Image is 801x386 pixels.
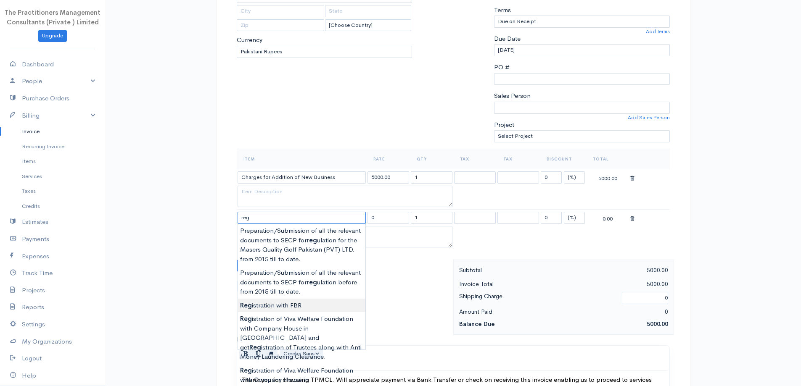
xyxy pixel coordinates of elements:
[455,265,564,276] div: Subtotal
[494,5,511,15] label: Terms
[494,34,521,44] label: Due Date
[249,343,261,351] strong: Reg
[587,213,629,223] div: 0.00
[646,28,670,35] a: Add Terms
[455,279,564,289] div: Invoice Total
[307,278,317,286] strong: reg
[586,149,629,169] th: Total
[459,320,495,328] strong: Balance Due
[540,149,586,169] th: Discount
[563,279,672,289] div: 5000.00
[367,149,410,169] th: Rate
[240,366,252,374] strong: Reg
[237,280,299,292] label: Attach PDf or Image
[410,149,453,169] th: Qty
[237,149,367,169] th: Item
[238,212,366,224] input: Item Name
[238,299,365,312] div: istration with FBR
[238,266,365,299] div: Preparation/Submission of all the relevant documents to SECP for ulation before from 2015 till to...
[237,335,276,344] label: Invoice Terms
[455,307,564,317] div: Amount Paid
[563,265,672,276] div: 5000.00
[240,301,252,309] strong: Reg
[455,291,618,305] div: Shipping Charge
[240,315,252,323] strong: Reg
[238,171,366,184] input: Item Name
[238,312,365,364] div: istration of Viva Welfare Foundation with Company House in [GEOGRAPHIC_DATA] and get istration of...
[494,120,514,130] label: Project
[237,19,325,32] input: Zip
[647,320,668,328] span: 5000.00
[5,8,100,26] span: The Practitioners Management Consultants (Private ) Limited
[494,91,531,101] label: Sales Person
[494,44,670,56] input: dd-mm-yyyy
[307,236,317,244] strong: reg
[325,5,411,17] input: State
[237,5,325,17] input: City
[38,30,67,42] a: Upgrade
[563,307,672,317] div: 0
[587,172,629,183] div: 5000.00
[497,149,540,169] th: Tax
[237,260,272,272] button: Add Row
[238,224,365,266] div: Preparation/Submission of all the relevant documents to SECP for ulation for the Masers Quality G...
[453,149,497,169] th: Tax
[237,35,262,45] label: Currency
[628,114,670,121] a: Add Sales Person
[494,63,510,72] label: PO #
